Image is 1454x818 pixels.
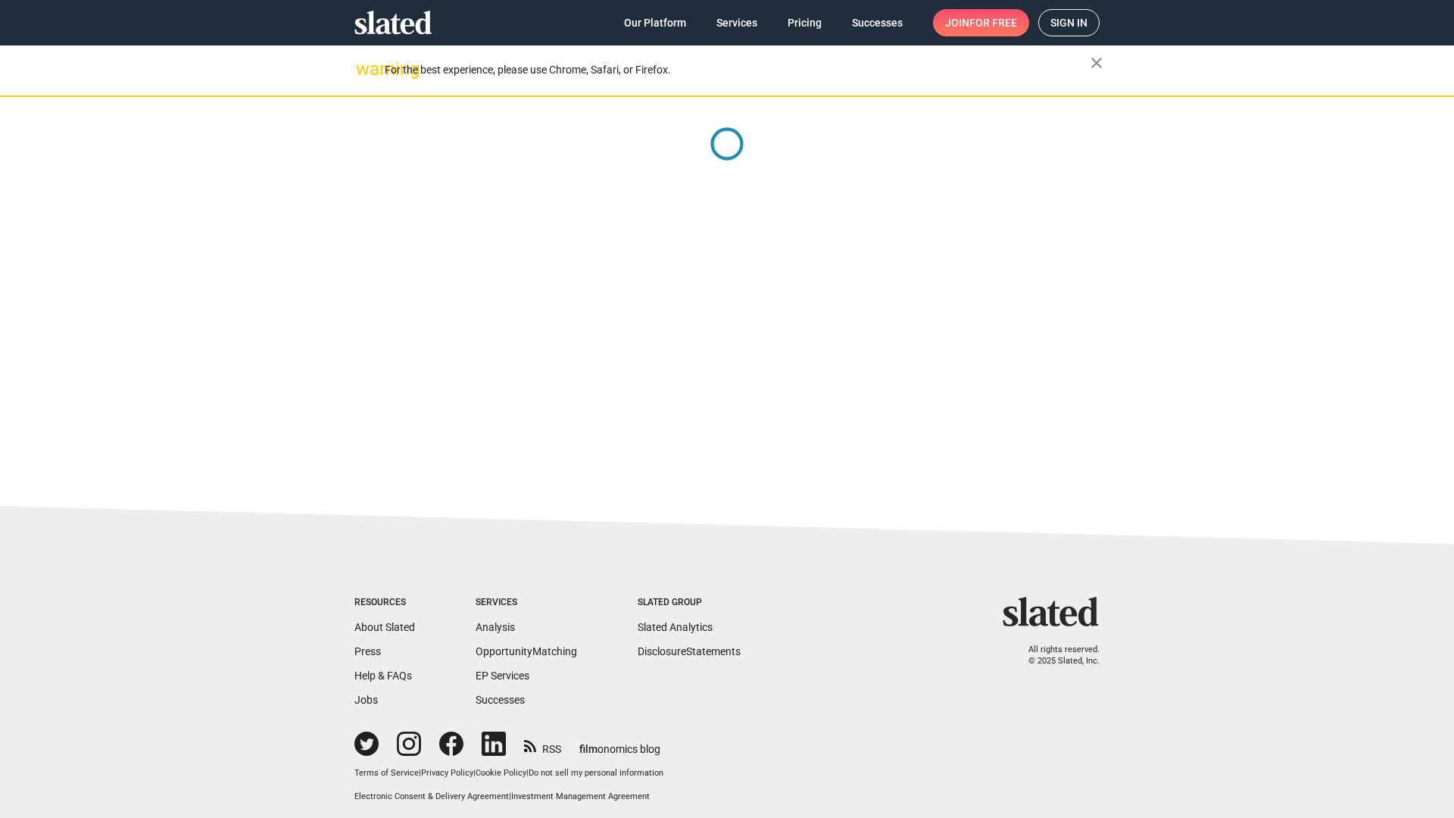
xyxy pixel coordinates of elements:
[419,768,421,778] span: |
[933,9,1029,36] a: Joinfor free
[476,768,526,778] a: Cookie Policy
[421,768,473,778] a: Privacy Policy
[476,597,577,609] div: Services
[526,768,529,778] span: |
[1050,10,1087,36] span: Sign in
[509,791,511,801] span: |
[476,694,525,706] a: Successes
[354,621,415,633] a: About Slated
[354,768,419,778] a: Terms of Service
[945,9,1017,36] span: Join
[638,621,713,633] a: Slated Analytics
[716,9,757,36] span: Services
[356,60,374,78] mat-icon: warning
[511,791,650,801] a: Investment Management Agreement
[476,670,529,682] a: EP Services
[1087,54,1106,72] mat-icon: close
[852,9,903,36] span: Successes
[524,733,561,757] a: RSS
[1038,9,1100,36] a: Sign in
[354,670,412,682] a: Help & FAQs
[638,645,741,657] a: DisclosureStatements
[579,730,660,757] a: filmonomics blog
[638,597,741,609] div: Slated Group
[704,9,769,36] a: Services
[775,9,834,36] a: Pricing
[1012,645,1100,667] p: All rights reserved. © 2025 Slated, Inc.
[354,791,509,801] a: Electronic Consent & Delivery Agreement
[529,768,663,779] button: Do not sell my personal information
[969,9,1017,36] span: for free
[624,9,686,36] span: Our Platform
[788,9,822,36] span: Pricing
[476,621,515,633] a: Analysis
[354,597,415,609] div: Resources
[354,645,381,657] a: Press
[612,9,698,36] a: Our Platform
[579,743,598,755] span: film
[354,694,378,706] a: Jobs
[385,60,1090,80] div: For the best experience, please use Chrome, Safari, or Firefox.
[476,645,577,657] a: OpportunityMatching
[840,9,915,36] a: Successes
[473,768,476,778] span: |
